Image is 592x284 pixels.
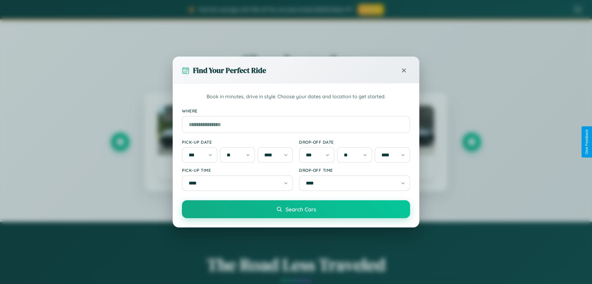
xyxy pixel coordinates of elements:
[299,167,410,173] label: Drop-off Time
[182,200,410,218] button: Search Cars
[182,139,293,145] label: Pick-up Date
[286,206,316,213] span: Search Cars
[182,108,410,113] label: Where
[193,65,266,75] h3: Find Your Perfect Ride
[182,167,293,173] label: Pick-up Time
[182,93,410,101] p: Book in minutes, drive in style. Choose your dates and location to get started.
[299,139,410,145] label: Drop-off Date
